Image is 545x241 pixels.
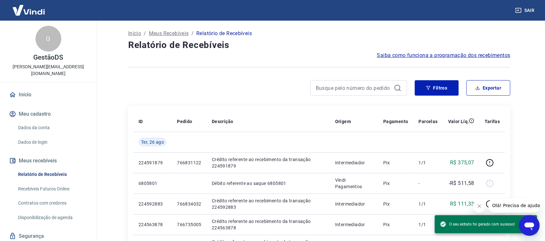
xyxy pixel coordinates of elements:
p: Crédito referente ao recebimento da transação 224563878 [212,218,325,231]
p: 766735005 [177,221,201,228]
p: Pix [383,221,408,228]
button: Sair [514,5,537,16]
p: Crédito referente ao recebimento da transação 224592883 [212,198,325,210]
img: Vindi [8,0,50,20]
p: GestãoDS [33,54,63,61]
p: Crédito referente ao recebimento da transação 224591879 [212,156,325,169]
iframe: Mensagem da empresa [488,198,540,213]
p: Valor Líq. [448,118,469,125]
p: Descrição [212,118,233,125]
p: 766834032 [177,201,201,207]
iframe: Botão para abrir a janela de mensagens [519,215,540,236]
p: 224592883 [139,201,167,207]
p: R$ 375,07 [450,159,475,167]
input: Busque pelo número do pedido [316,83,391,93]
button: Filtros [415,80,459,96]
a: Saiba como funciona a programação dos recebimentos [377,52,510,59]
a: Contratos com credores [15,197,89,210]
p: [PERSON_NAME][EMAIL_ADDRESS][DOMAIN_NAME] [5,63,91,77]
p: ID [139,118,143,125]
p: / [191,30,194,37]
p: 1/1 [419,201,438,207]
button: Meus recebíveis [8,154,89,168]
a: Relatório de Recebíveis [15,168,89,181]
p: -R$ 511,58 [449,179,474,187]
h4: Relatório de Recebíveis [128,39,510,52]
button: Exportar [467,80,510,96]
p: Parcelas [419,118,438,125]
a: Início [128,30,141,37]
p: 1/1 [419,221,438,228]
a: Início [8,88,89,102]
p: R$ 111,33 [450,200,475,208]
p: Intermediador [335,221,373,228]
a: Disponibilização de agenda [15,211,89,224]
p: Intermediador [335,159,373,166]
p: Vindi Pagamentos [335,177,373,190]
p: Pix [383,159,408,166]
p: Tarifas [485,118,500,125]
a: Dados de login [15,136,89,149]
p: Pix [383,180,408,187]
button: Meu cadastro [8,107,89,121]
span: Olá! Precisa de ajuda? [4,5,54,10]
p: Pedido [177,118,192,125]
p: 224563878 [139,221,167,228]
a: Recebíveis Futuros Online [15,182,89,196]
span: O seu extrato foi gerado com sucesso! [440,221,515,227]
div: G [36,26,61,52]
p: Débito referente ao saque 6805801 [212,180,325,187]
p: 6805801 [139,180,167,187]
p: Intermediador [335,201,373,207]
span: Ter, 26 ago [141,139,164,145]
p: - [419,180,438,187]
a: Meus Recebíveis [149,30,189,37]
p: Relatório de Recebíveis [196,30,252,37]
a: Dados da conta [15,121,89,134]
p: 766831122 [177,159,201,166]
p: Origem [335,118,351,125]
p: / [144,30,146,37]
p: 1/1 [419,159,438,166]
p: 224591879 [139,159,167,166]
p: Pagamento [383,118,408,125]
iframe: Fechar mensagem [473,200,486,213]
p: Pix [383,201,408,207]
